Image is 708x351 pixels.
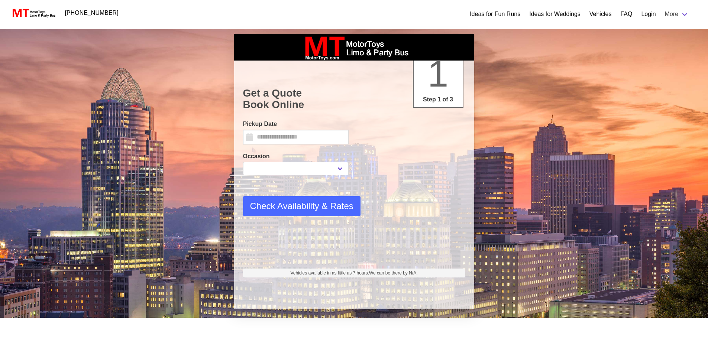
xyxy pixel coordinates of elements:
label: Pickup Date [243,120,349,129]
a: Login [641,10,656,19]
span: We can be there by N/A. [369,270,418,276]
img: box_logo_brand.jpeg [298,34,410,61]
span: 1 [428,53,449,94]
span: Check Availability & Rates [250,199,353,213]
a: Vehicles [589,10,612,19]
span: Vehicles available in as little as 7 hours. [291,270,418,276]
label: Occasion [243,152,349,161]
img: MotorToys Logo [10,8,56,18]
a: FAQ [620,10,632,19]
h1: Get a Quote Book Online [243,87,465,111]
button: Check Availability & Rates [243,196,361,216]
a: [PHONE_NUMBER] [61,6,123,20]
p: Step 1 of 3 [417,95,460,104]
a: Ideas for Fun Runs [470,10,520,19]
a: More [660,7,693,22]
a: Ideas for Weddings [529,10,581,19]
